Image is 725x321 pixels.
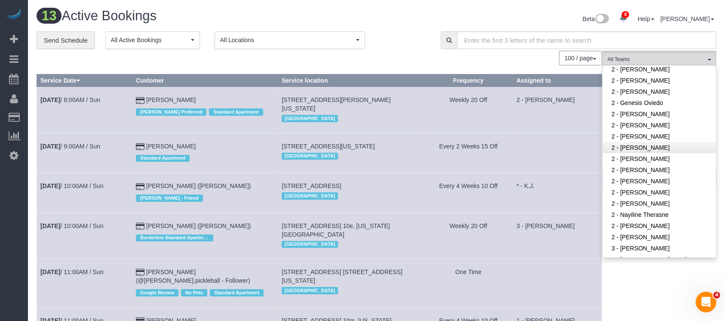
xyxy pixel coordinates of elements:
td: Schedule date [37,213,132,259]
span: [GEOGRAPHIC_DATA] [282,153,338,160]
a: 3 - [PERSON_NAME] Carolina [PERSON_NAME] [603,254,716,274]
button: All Teams [602,51,716,68]
th: Service Date [37,74,132,87]
i: Credit Card Payment [136,98,144,104]
td: Customer [132,87,278,133]
span: [STREET_ADDRESS] [282,182,341,189]
button: 100 / page [559,51,602,65]
button: All Locations [215,31,365,49]
iframe: Intercom live chat [696,292,716,312]
td: Service location [278,173,424,213]
a: 2 - [PERSON_NAME] [603,86,716,97]
a: [PERSON_NAME] ([PERSON_NAME]) [146,182,251,189]
i: Credit Card Payment [136,269,144,275]
span: [STREET_ADDRESS][PERSON_NAME][US_STATE] [282,96,391,112]
th: Customer [132,74,278,87]
td: Customer [132,173,278,213]
td: Assigned to [513,87,602,133]
a: [PERSON_NAME] [146,143,196,150]
i: Credit Card Payment [136,223,144,229]
a: [DATE]/ 9:00AM / Sun [40,143,100,150]
td: Frequency [424,173,513,213]
span: [GEOGRAPHIC_DATA] [282,115,338,122]
b: [DATE] [40,96,60,103]
td: Frequency [424,213,513,259]
h1: Active Bookings [37,9,370,23]
td: Assigned to [513,259,602,307]
b: [DATE] [40,222,60,229]
span: Standard Apartment [210,289,264,296]
b: [DATE] [40,143,60,150]
input: Enter the first 3 letters of the name to search [457,31,716,49]
span: Google Review [136,289,178,296]
a: 2 - [PERSON_NAME] [603,220,716,231]
div: Location [282,151,420,162]
a: 2 - [PERSON_NAME] [603,108,716,120]
span: All Active Bookings [111,36,189,44]
td: Assigned to [513,213,602,259]
div: Location [282,239,420,250]
a: [DATE]/ 8:00AM / Sun [40,96,100,103]
td: Customer [132,133,278,173]
a: [PERSON_NAME] [146,96,196,103]
th: Frequency [424,74,513,87]
td: Service location [278,133,424,173]
a: 2 - [PERSON_NAME] [603,198,716,209]
a: [DATE]/ 10:00AM / Sun [40,182,104,189]
span: [GEOGRAPHIC_DATA] [282,241,338,248]
span: [STREET_ADDRESS] [STREET_ADDRESS][US_STATE] [282,269,402,284]
td: Assigned to [513,173,602,213]
a: 2 - Genesis Oviedo [603,97,716,108]
td: Frequency [424,87,513,133]
span: [GEOGRAPHIC_DATA] [282,287,338,294]
span: Borderline Standard Apartment [136,235,213,241]
b: [DATE] [40,182,60,189]
td: Assigned to [513,133,602,173]
span: 4 [713,292,720,299]
span: [PERSON_NAME] - Friend [136,194,203,201]
td: Schedule date [37,173,132,213]
span: Standard Apartment [209,108,263,115]
b: [DATE] [40,269,60,275]
span: Standard Apartment [136,155,190,162]
div: Location [282,190,420,201]
a: 2 - [PERSON_NAME] [603,131,716,142]
div: Location [282,113,420,124]
ol: All Teams [602,51,716,64]
td: Service location [278,259,424,307]
a: [PERSON_NAME] [660,15,714,22]
i: Credit Card Payment [136,184,144,190]
a: 2 - [PERSON_NAME] [603,64,716,75]
button: All Active Bookings [105,31,200,49]
td: Schedule date [37,133,132,173]
a: [DATE]/ 11:00AM / Sun [40,269,104,275]
a: Send Schedule [37,31,95,49]
td: Schedule date [37,259,132,307]
a: [PERSON_NAME] ([PERSON_NAME]) [146,222,251,229]
a: Beta [583,15,609,22]
span: 13 [37,8,61,24]
span: No Pets [181,289,207,296]
td: Frequency [424,259,513,307]
a: [PERSON_NAME] (@[PERSON_NAME].pickleball - Follower) [136,269,250,284]
td: Service location [278,87,424,133]
span: [STREET_ADDRESS] 10e, [US_STATE][GEOGRAPHIC_DATA] [282,222,390,238]
div: Location [282,285,420,296]
nav: Pagination navigation [559,51,602,65]
th: Service location [278,74,424,87]
a: 2 - [PERSON_NAME] [603,75,716,86]
a: 2 - [PERSON_NAME] [603,187,716,198]
a: [DATE]/ 10:00AM / Sun [40,222,104,229]
td: Schedule date [37,87,132,133]
a: Help [638,15,654,22]
img: Automaid Logo [5,9,22,21]
span: 8 [622,11,629,18]
a: 8 [615,9,632,28]
td: Customer [132,259,278,307]
i: Credit Card Payment [136,144,144,150]
span: [PERSON_NAME] Preferred [136,108,206,115]
span: [STREET_ADDRESS][US_STATE] [282,143,375,150]
a: 2 - [PERSON_NAME] [603,120,716,131]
